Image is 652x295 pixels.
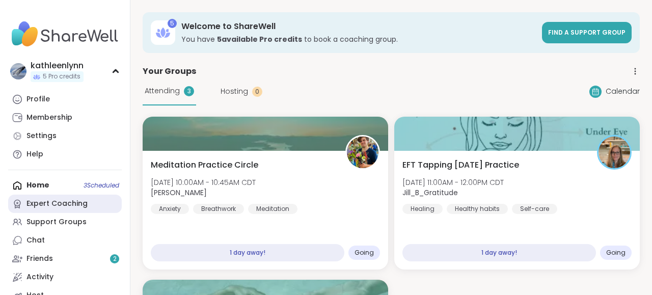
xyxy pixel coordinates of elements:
span: Going [355,249,374,257]
div: Help [26,149,43,159]
a: Find a support group [542,22,632,43]
div: 5 [168,19,177,28]
div: 1 day away! [402,244,596,261]
h3: Welcome to ShareWell [181,21,536,32]
span: 5 Pro credits [43,72,80,81]
span: Your Groups [143,65,196,77]
span: 2 [113,255,117,263]
div: Membership [26,113,72,123]
span: [DATE] 10:00AM - 10:45AM CDT [151,177,256,187]
div: kathleenlynn [31,60,84,71]
div: Meditation [248,204,297,214]
span: Find a support group [548,28,626,37]
span: EFT Tapping [DATE] Practice [402,159,519,171]
div: Support Groups [26,217,87,227]
a: Help [8,145,122,164]
span: Hosting [221,86,248,97]
a: Friends2 [8,250,122,268]
div: Healing [402,204,443,214]
div: Friends [26,254,53,264]
div: 0 [252,87,262,97]
a: Profile [8,90,122,109]
div: Anxiety [151,204,189,214]
div: Healthy habits [447,204,508,214]
span: [DATE] 11:00AM - 12:00PM CDT [402,177,504,187]
img: Jill_B_Gratitude [599,137,630,168]
span: Going [606,249,626,257]
b: 5 available Pro credit s [217,34,302,44]
div: Self-care [512,204,557,214]
a: Support Groups [8,213,122,231]
h3: You have to book a coaching group. [181,34,536,44]
a: Chat [8,231,122,250]
div: Settings [26,131,57,141]
span: Calendar [606,86,640,97]
div: Activity [26,272,53,282]
a: Membership [8,109,122,127]
div: 1 day away! [151,244,344,261]
a: Activity [8,268,122,286]
img: ShareWell Nav Logo [8,16,122,52]
img: Nicholas [347,137,378,168]
b: [PERSON_NAME] [151,187,207,198]
a: Settings [8,127,122,145]
div: Chat [26,235,45,246]
div: Expert Coaching [26,199,88,209]
b: Jill_B_Gratitude [402,187,458,198]
div: 3 [184,86,194,96]
a: Expert Coaching [8,195,122,213]
div: Profile [26,94,50,104]
span: Attending [145,86,180,96]
span: Meditation Practice Circle [151,159,258,171]
div: Breathwork [193,204,244,214]
img: kathleenlynn [10,63,26,79]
